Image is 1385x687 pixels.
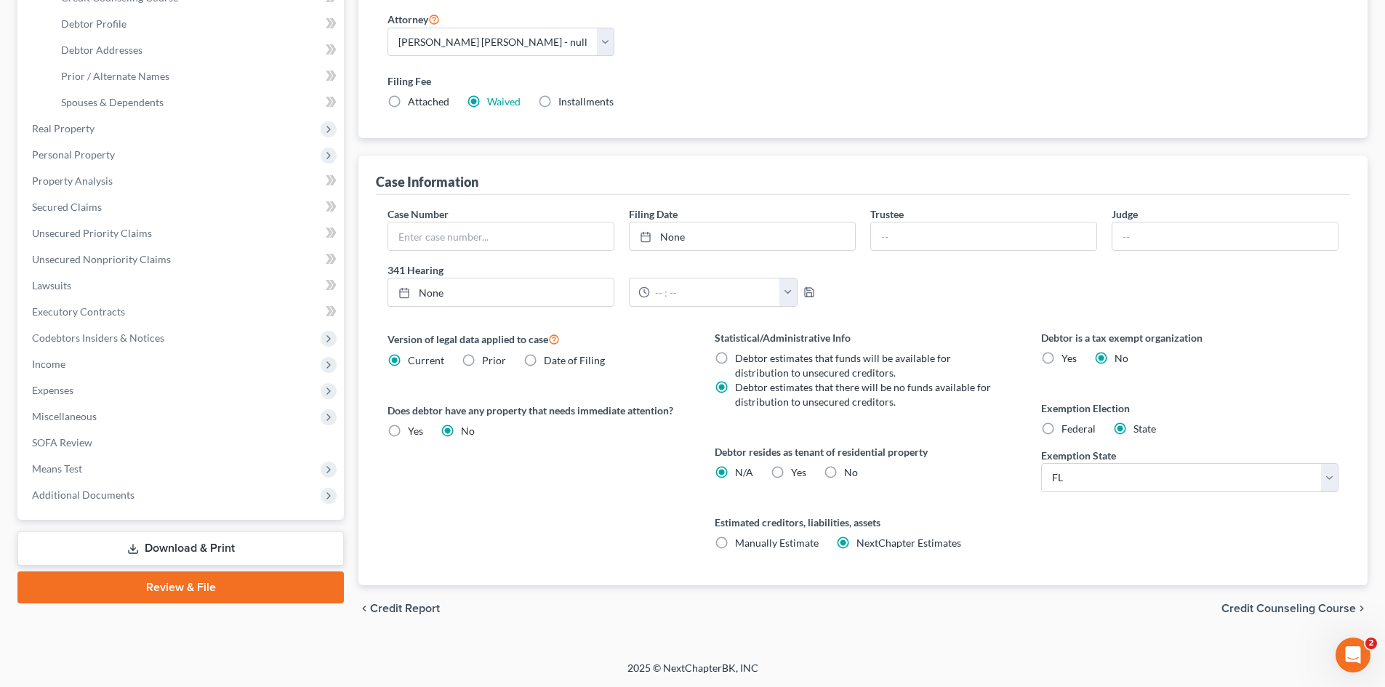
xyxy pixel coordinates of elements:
a: Waived [487,95,521,108]
span: Yes [408,425,423,437]
span: 2 [1365,638,1377,649]
span: Prior / Alternate Names [61,70,169,82]
span: Unsecured Priority Claims [32,227,152,239]
span: N/A [735,466,753,478]
button: chevron_left Credit Report [358,603,440,614]
label: Judge [1112,206,1138,222]
span: Secured Claims [32,201,102,213]
span: Debtor Addresses [61,44,142,56]
i: chevron_left [358,603,370,614]
input: -- : -- [650,278,780,306]
input: Enter case number... [388,222,614,250]
span: No [844,466,858,478]
div: 2025 © NextChapterBK, INC [278,661,1107,687]
div: Case Information [376,173,478,190]
label: Version of legal data applied to case [388,330,685,347]
a: Secured Claims [20,194,344,220]
span: No [461,425,475,437]
span: Installments [558,95,614,108]
span: Property Analysis [32,174,113,187]
iframe: Intercom live chat [1336,638,1370,672]
span: Yes [791,466,806,478]
span: Income [32,358,65,370]
a: Prior / Alternate Names [49,63,344,89]
input: -- [871,222,1096,250]
span: Lawsuits [32,279,71,292]
label: Filing Fee [388,73,1338,89]
label: Exemption State [1041,448,1116,463]
a: Debtor Profile [49,11,344,37]
span: Codebtors Insiders & Notices [32,332,164,344]
a: SOFA Review [20,430,344,456]
span: Debtor estimates that there will be no funds available for distribution to unsecured creditors. [735,381,991,408]
span: Debtor estimates that funds will be available for distribution to unsecured creditors. [735,352,951,379]
span: Real Property [32,122,95,134]
label: Attorney [388,10,440,28]
label: Statistical/Administrative Info [715,330,1012,345]
span: Miscellaneous [32,410,97,422]
label: Estimated creditors, liabilities, assets [715,515,1012,530]
span: Federal [1061,422,1096,435]
span: SOFA Review [32,436,92,449]
span: State [1133,422,1156,435]
label: Filing Date [629,206,678,222]
a: Download & Print [17,531,344,566]
span: NextChapter Estimates [856,537,961,549]
span: Means Test [32,462,82,475]
span: Credit Report [370,603,440,614]
span: No [1115,352,1128,364]
span: Debtor Profile [61,17,127,30]
a: Unsecured Nonpriority Claims [20,246,344,273]
a: Property Analysis [20,168,344,194]
a: Spouses & Dependents [49,89,344,116]
span: Current [408,354,444,366]
span: Date of Filing [544,354,605,366]
a: Debtor Addresses [49,37,344,63]
span: Yes [1061,352,1077,364]
a: Review & File [17,571,344,603]
span: Spouses & Dependents [61,96,164,108]
span: Credit Counseling Course [1221,603,1356,614]
a: Executory Contracts [20,299,344,325]
label: Trustee [870,206,904,222]
span: Additional Documents [32,489,135,501]
span: Personal Property [32,148,115,161]
span: Manually Estimate [735,537,819,549]
input: -- [1112,222,1338,250]
span: Executory Contracts [32,305,125,318]
span: Prior [482,354,506,366]
button: Credit Counseling Course chevron_right [1221,603,1368,614]
label: 341 Hearing [380,262,863,278]
a: Lawsuits [20,273,344,299]
label: Does debtor have any property that needs immediate attention? [388,403,685,418]
a: Unsecured Priority Claims [20,220,344,246]
a: None [630,222,855,250]
a: None [388,278,614,306]
label: Case Number [388,206,449,222]
span: Expenses [32,384,73,396]
label: Debtor resides as tenant of residential property [715,444,1012,459]
span: Unsecured Nonpriority Claims [32,253,171,265]
span: Attached [408,95,449,108]
i: chevron_right [1356,603,1368,614]
label: Debtor is a tax exempt organization [1041,330,1338,345]
label: Exemption Election [1041,401,1338,416]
